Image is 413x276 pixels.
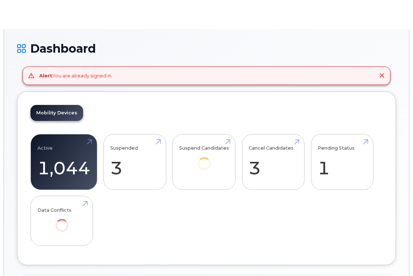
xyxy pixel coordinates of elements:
[37,138,90,186] a: Active 1,044
[39,72,113,79] div: You are already signed in.
[110,138,159,186] a: Suspended 3
[39,73,52,78] strong: Alert
[30,105,83,121] a: Mobility Devices
[17,42,396,55] h1: Dashboard
[318,138,367,186] a: Pending Status 1
[249,138,298,186] a: Cancel Candidates 3
[179,138,229,180] a: Suspend Candidates
[37,200,86,242] a: Data Conflicts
